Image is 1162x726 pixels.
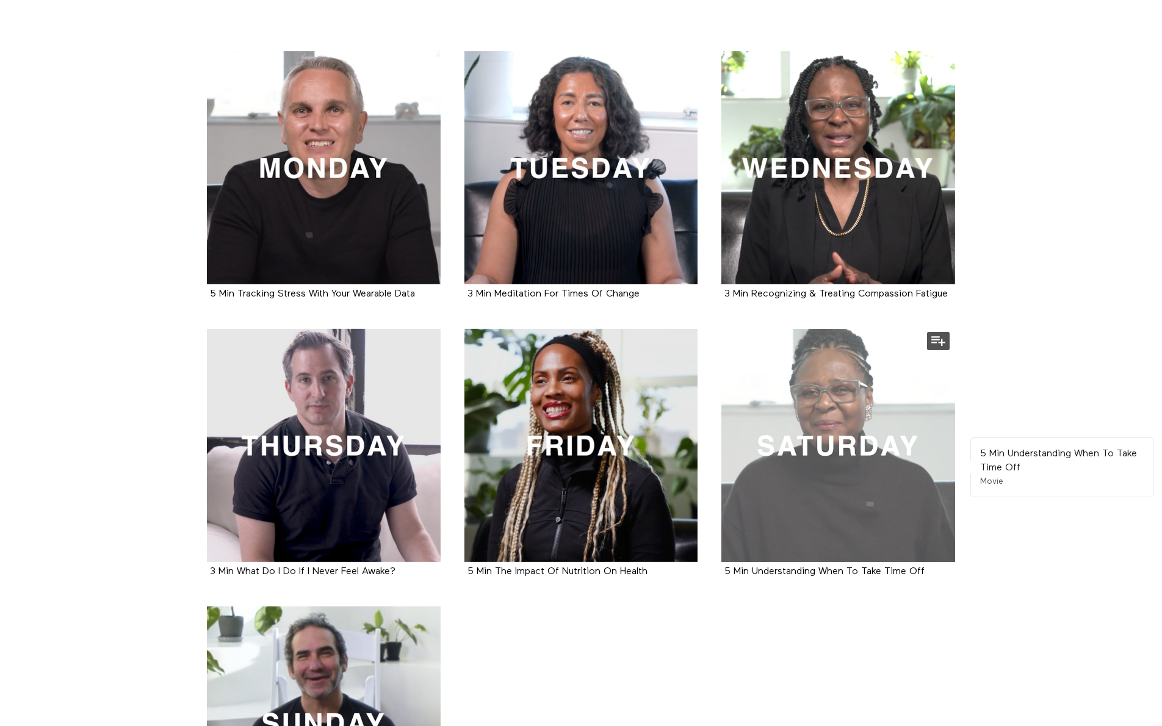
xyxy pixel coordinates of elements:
a: 3 Min Meditation For Times Of Change [467,289,640,298]
strong: 3 Min Recognizing & Treating Compassion Fatigue [724,289,948,299]
a: 3 Min What Do I Do If I Never Feel Awake? [207,329,441,562]
span: Movie [980,477,1003,486]
a: 3 Min Recognizing & Treating Compassion Fatigue [724,289,948,298]
strong: 3 Min What Do I Do If I Never Feel Awake? [210,567,395,577]
strong: 5 Min The Impact Of Nutrition On Health [467,567,648,577]
a: 3 Min Meditation For Times Of Change [464,51,698,285]
a: 3 Min Recognizing & Treating Compassion Fatigue [721,51,955,285]
strong: 5 Min Tracking Stress With Your Wearable Data [210,289,415,299]
a: 5 Min Tracking Stress With Your Wearable Data [207,51,441,285]
a: 5 Min Understanding When To Take Time Off [721,329,955,562]
a: 3 Min What Do I Do If I Never Feel Awake? [210,567,395,576]
a: 5 Min Tracking Stress With Your Wearable Data [210,289,415,298]
strong: 5 Min Understanding When To Take Time Off [724,567,925,577]
button: Add to my list [927,332,950,350]
strong: 5 Min Understanding When To Take Time Off [980,449,1137,473]
strong: 3 Min Meditation For Times Of Change [467,289,640,299]
a: 5 Min Understanding When To Take Time Off [724,567,925,576]
a: 5 Min The Impact Of Nutrition On Health [467,567,648,576]
a: 5 Min The Impact Of Nutrition On Health [464,329,698,562]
